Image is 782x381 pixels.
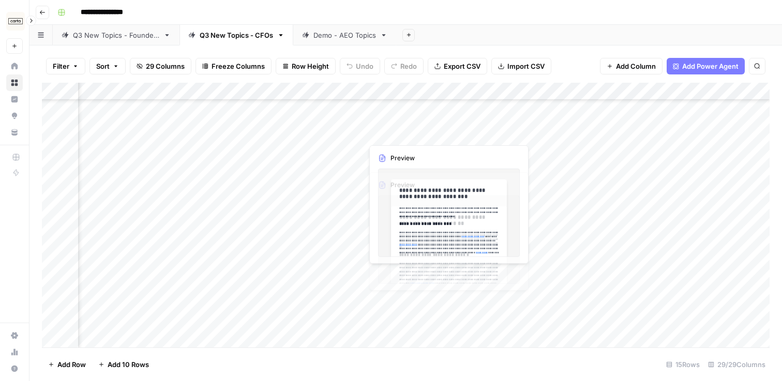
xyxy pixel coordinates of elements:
span: Add Row [57,359,86,370]
button: Row Height [276,58,336,74]
button: Add Row [42,356,92,373]
a: Insights [6,91,23,108]
button: Undo [340,58,380,74]
button: Help + Support [6,360,23,377]
a: Opportunities [6,108,23,124]
span: Undo [356,61,373,71]
span: Row Height [292,61,329,71]
span: Add 10 Rows [108,359,149,370]
button: Redo [384,58,424,74]
button: Sort [89,58,126,74]
a: Settings [6,327,23,344]
img: Carta Logo [6,12,25,31]
span: Sort [96,61,110,71]
a: Usage [6,344,23,360]
div: Demo - AEO Topics [313,30,376,40]
a: Q3 New Topics - Founders [53,25,179,45]
div: 15 Rows [662,356,704,373]
div: Q3 New Topics - Founders [73,30,159,40]
button: Add 10 Rows [92,356,155,373]
a: Home [6,58,23,74]
button: Freeze Columns [195,58,272,74]
span: Export CSV [444,61,480,71]
div: Q3 New Topics - CFOs [200,30,273,40]
button: Add Power Agent [667,58,745,74]
span: Freeze Columns [212,61,265,71]
span: Add Power Agent [682,61,739,71]
a: Your Data [6,124,23,141]
div: 29/29 Columns [704,356,770,373]
button: 29 Columns [130,58,191,74]
span: Add Column [616,61,656,71]
button: Add Column [600,58,663,74]
button: Export CSV [428,58,487,74]
button: Workspace: Carta [6,8,23,34]
a: Q3 New Topics - CFOs [179,25,293,45]
a: Demo - AEO Topics [293,25,396,45]
span: Redo [400,61,417,71]
a: Browse [6,74,23,91]
button: Filter [46,58,85,74]
button: Import CSV [491,58,551,74]
span: 29 Columns [146,61,185,71]
span: Filter [53,61,69,71]
span: Import CSV [507,61,545,71]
